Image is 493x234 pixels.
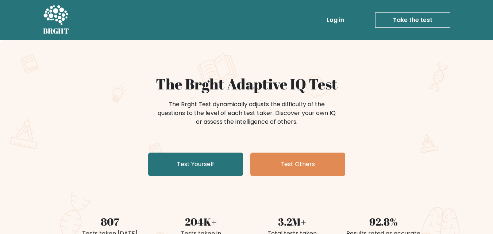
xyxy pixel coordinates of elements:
[43,27,69,35] h5: BRGHT
[43,3,69,37] a: BRGHT
[160,214,242,229] div: 204K+
[324,13,347,27] a: Log in
[251,214,334,229] div: 3.2M+
[375,12,450,28] a: Take the test
[250,153,345,176] a: Test Others
[148,153,243,176] a: Test Yourself
[342,214,425,229] div: 92.8%
[155,100,338,126] div: The Brght Test dynamically adjusts the difficulty of the questions to the level of each test take...
[69,214,151,229] div: 807
[69,75,425,93] h1: The Brght Adaptive IQ Test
